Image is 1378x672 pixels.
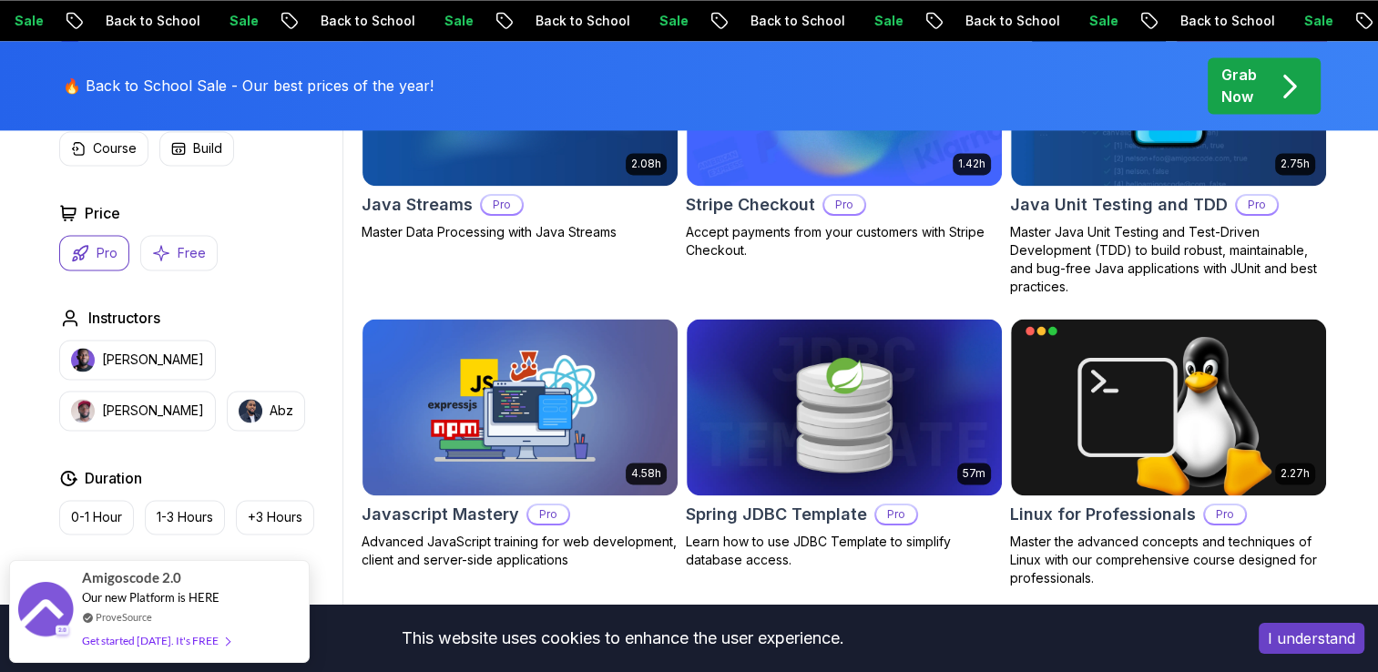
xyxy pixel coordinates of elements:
[362,502,519,527] h2: Javascript Mastery
[82,567,181,588] span: Amigoscode 2.0
[1010,533,1327,587] p: Master the advanced concepts and techniques of Linux with our comprehensive course designed for p...
[1281,466,1310,481] p: 2.27h
[82,630,230,651] div: Get started [DATE]. It's FREE
[1259,623,1364,654] button: Accept cookies
[1010,8,1327,296] a: Java Unit Testing and TDD card2.75hNEWJava Unit Testing and TDDProMaster Java Unit Testing and Te...
[732,12,856,30] p: Back to School
[71,399,95,423] img: instructor img
[85,467,142,489] h2: Duration
[71,508,122,526] p: 0-1 Hour
[1010,192,1228,218] h2: Java Unit Testing and TDD
[1237,196,1277,214] p: Pro
[1286,12,1344,30] p: Sale
[876,505,916,524] p: Pro
[71,348,95,372] img: instructor img
[59,340,216,380] button: instructor img[PERSON_NAME]
[362,223,679,241] p: Master Data Processing with Java Streams
[193,139,222,158] p: Build
[96,609,152,625] a: ProveSource
[1281,157,1310,171] p: 2.75h
[362,318,679,569] a: Javascript Mastery card4.58hJavascript MasteryProAdvanced JavaScript training for web development...
[1011,319,1326,495] img: Linux for Professionals card
[88,307,160,329] h2: Instructors
[159,131,234,166] button: Build
[157,508,213,526] p: 1-3 Hours
[82,590,219,605] span: Our new Platform is HERE
[302,12,426,30] p: Back to School
[362,192,473,218] h2: Java Streams
[87,12,211,30] p: Back to School
[14,618,1231,658] div: This website uses cookies to enhance the user experience.
[59,500,134,535] button: 0-1 Hour
[686,318,1003,569] a: Spring JDBC Template card57mSpring JDBC TemplateProLearn how to use JDBC Template to simplify dat...
[93,139,137,158] p: Course
[59,391,216,431] button: instructor img[PERSON_NAME]
[85,202,120,224] h2: Price
[145,500,225,535] button: 1-3 Hours
[1221,64,1257,107] p: Grab Now
[18,582,73,641] img: provesource social proof notification image
[824,196,864,214] p: Pro
[947,12,1071,30] p: Back to School
[248,508,302,526] p: +3 Hours
[362,319,678,495] img: Javascript Mastery card
[686,192,815,218] h2: Stripe Checkout
[856,12,914,30] p: Sale
[686,502,867,527] h2: Spring JDBC Template
[178,244,206,262] p: Free
[686,533,1003,569] p: Learn how to use JDBC Template to simplify database access.
[1010,502,1196,527] h2: Linux for Professionals
[102,351,204,369] p: [PERSON_NAME]
[140,235,218,270] button: Free
[211,12,270,30] p: Sale
[1162,12,1286,30] p: Back to School
[1071,12,1129,30] p: Sale
[270,402,293,420] p: Abz
[631,466,661,481] p: 4.58h
[227,391,305,431] button: instructor imgAbz
[426,12,485,30] p: Sale
[1010,318,1327,587] a: Linux for Professionals card2.27hLinux for ProfessionalsProMaster the advanced concepts and techn...
[686,223,1003,260] p: Accept payments from your customers with Stripe Checkout.
[482,196,522,214] p: Pro
[963,466,985,481] p: 57m
[1205,505,1245,524] p: Pro
[102,402,204,420] p: [PERSON_NAME]
[641,12,699,30] p: Sale
[239,399,262,423] img: instructor img
[687,319,1002,495] img: Spring JDBC Template card
[686,8,1003,260] a: Stripe Checkout card1.42hStripe CheckoutProAccept payments from your customers with Stripe Checkout.
[97,244,117,262] p: Pro
[517,12,641,30] p: Back to School
[63,75,434,97] p: 🔥 Back to School Sale - Our best prices of the year!
[1010,223,1327,296] p: Master Java Unit Testing and Test-Driven Development (TDD) to build robust, maintainable, and bug...
[528,505,568,524] p: Pro
[236,500,314,535] button: +3 Hours
[362,533,679,569] p: Advanced JavaScript training for web development, client and server-side applications
[631,157,661,171] p: 2.08h
[958,157,985,171] p: 1.42h
[59,131,148,166] button: Course
[59,235,129,270] button: Pro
